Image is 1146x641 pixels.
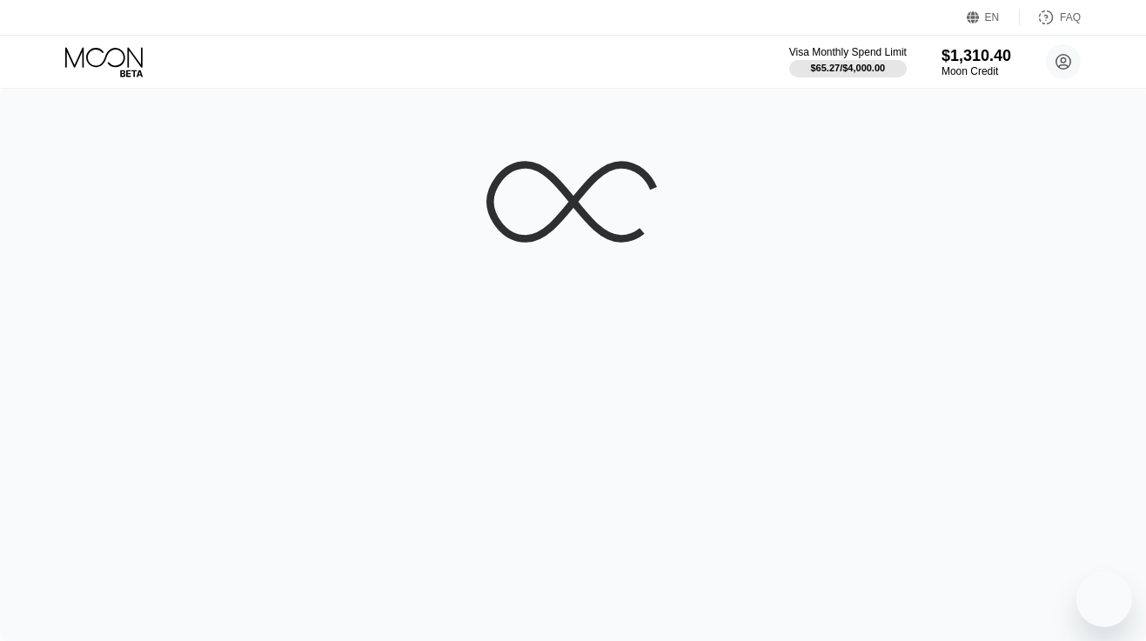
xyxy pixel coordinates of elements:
div: EN [967,9,1020,26]
div: FAQ [1060,11,1081,23]
div: $1,310.40Moon Credit [942,47,1011,77]
div: EN [985,11,1000,23]
div: $65.27 / $4,000.00 [811,63,886,73]
div: $1,310.40 [942,47,1011,65]
div: FAQ [1020,9,1081,26]
div: Moon Credit [942,65,1011,77]
iframe: Кнопка запуска окна обмена сообщениями [1076,571,1132,627]
div: Visa Monthly Spend Limit$65.27/$4,000.00 [789,46,907,77]
div: Visa Monthly Spend Limit [789,46,907,58]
